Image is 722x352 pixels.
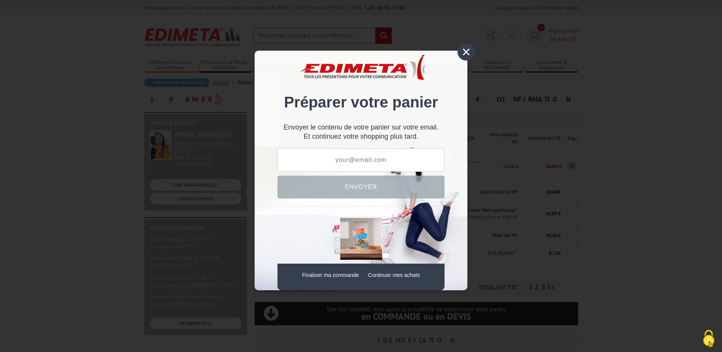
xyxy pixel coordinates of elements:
[277,176,445,198] button: Envoyer
[277,126,445,128] p: Envoyer le contenu de votre panier sur votre email.
[302,272,359,278] a: Finaliser ma commande
[695,326,722,352] button: Cookies (fenêtre modale)
[277,62,445,119] div: Préparer votre panier
[699,329,718,348] img: Cookies (fenêtre modale)
[277,126,445,141] div: Et continuez votre shopping plus tard.
[368,272,420,278] a: Continuer mes achats
[457,43,475,61] div: ×
[277,148,445,172] input: your@email.com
